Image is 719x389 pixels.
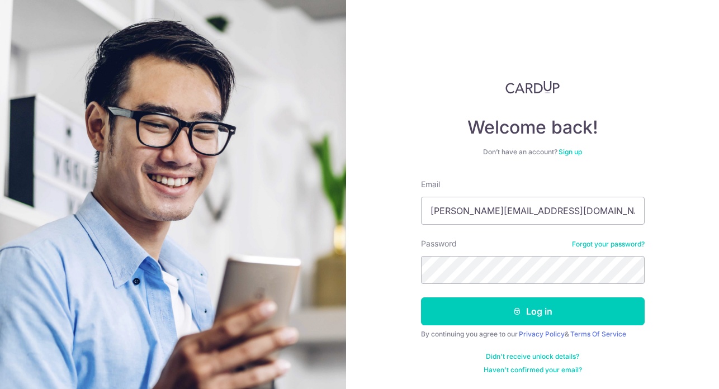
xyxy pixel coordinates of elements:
button: Log in [421,297,645,325]
a: Forgot your password? [572,240,645,249]
h4: Welcome back! [421,116,645,139]
label: Email [421,179,440,190]
div: Don’t have an account? [421,148,645,156]
div: By continuing you agree to our & [421,330,645,339]
img: CardUp Logo [505,80,560,94]
a: Haven't confirmed your email? [484,366,582,374]
a: Privacy Policy [519,330,565,338]
label: Password [421,238,457,249]
input: Enter your Email [421,197,645,225]
a: Didn't receive unlock details? [486,352,579,361]
a: Sign up [559,148,582,156]
a: Terms Of Service [570,330,626,338]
